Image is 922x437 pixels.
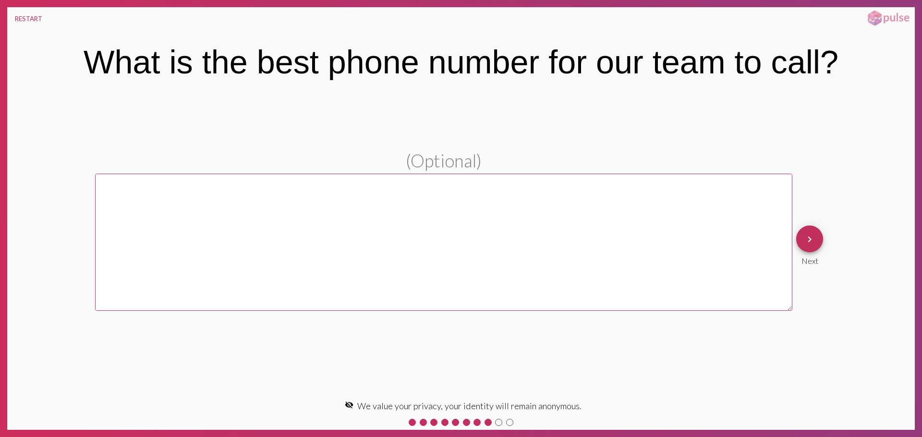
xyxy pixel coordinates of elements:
[357,401,582,411] span: We value your privacy, your identity will remain anonymous.
[796,252,823,265] div: Next
[406,150,482,171] span: (Optional)
[804,234,815,245] mat-icon: keyboard_arrow_right
[345,401,353,409] mat-icon: visibility_off
[7,7,50,30] button: RESTART
[864,10,912,27] img: pulsehorizontalsmall.png
[84,43,838,81] div: What is the best phone number for our team to call?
